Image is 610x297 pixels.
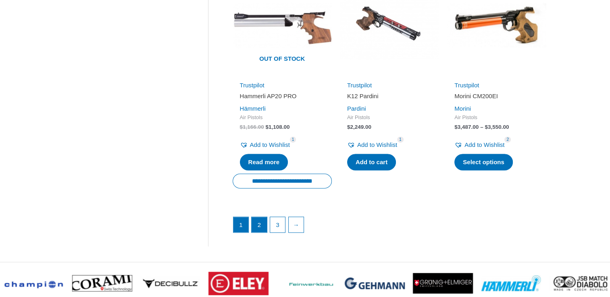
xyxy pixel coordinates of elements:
[397,136,404,142] span: 1
[347,92,432,103] a: K12 Pardini
[240,154,288,171] a: Read more about “Hammerli AP20 PRO”
[485,124,488,130] span: $
[250,141,290,148] span: Add to Wishlist
[240,92,325,103] a: Hammerli AP20 PRO
[240,124,264,130] bdi: 1,166.00
[347,105,366,112] a: Pardini
[454,124,458,130] span: $
[240,114,325,121] span: Air Pistols
[454,124,479,130] bdi: 3,487.00
[480,124,483,130] span: –
[454,139,504,151] a: Add to Wishlist
[240,82,264,89] a: Trustpilot
[233,217,547,237] nav: Product Pagination
[240,92,325,100] h2: Hammerli AP20 PRO
[233,217,249,232] span: Page 1
[240,105,266,112] a: Hämmerli
[290,136,296,142] span: 1
[454,82,479,89] a: Trustpilot
[347,124,371,130] bdi: 2,249.00
[239,50,326,69] span: Out of stock
[454,114,539,121] span: Air Pistols
[347,154,396,171] a: Add to cart: “K12 Pardini”
[454,92,539,103] a: Morini CM200EI
[347,92,432,100] h2: K12 Pardini
[347,124,350,130] span: $
[347,114,432,121] span: Air Pistols
[265,124,289,130] bdi: 1,108.00
[357,141,397,148] span: Add to Wishlist
[485,124,509,130] bdi: 3,550.00
[504,136,511,142] span: 2
[208,272,269,295] img: brand logo
[265,124,269,130] span: $
[454,92,539,100] h2: Morini CM200EI
[289,217,304,232] a: →
[240,139,290,151] a: Add to Wishlist
[347,82,372,89] a: Trustpilot
[464,141,504,148] span: Add to Wishlist
[454,154,513,171] a: Select options for “Morini CM200EI”
[454,105,471,112] a: Morini
[347,139,397,151] a: Add to Wishlist
[270,217,285,232] a: Page 3
[252,217,267,232] a: Page 2
[240,124,243,130] span: $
